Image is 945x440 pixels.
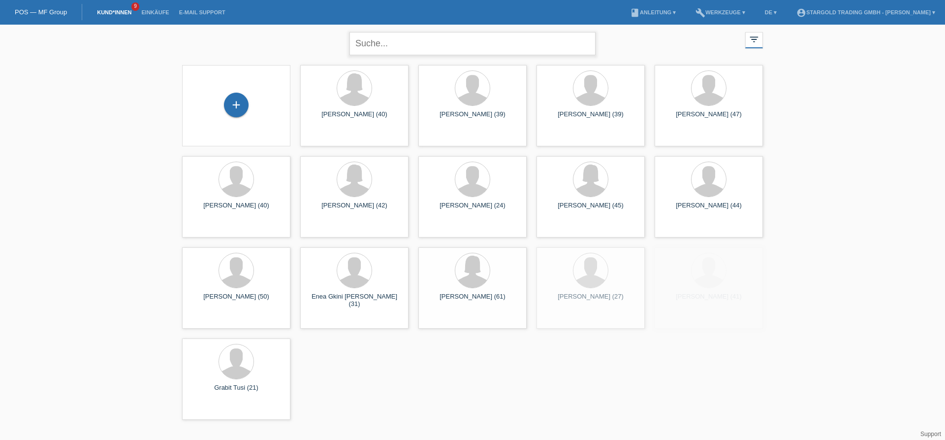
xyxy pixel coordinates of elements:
a: E-Mail Support [174,9,230,15]
div: [PERSON_NAME] (42) [308,202,401,217]
div: [PERSON_NAME] (24) [426,202,519,217]
div: [PERSON_NAME] (40) [308,110,401,126]
i: book [630,8,640,18]
div: [PERSON_NAME] (41) [662,293,755,308]
a: bookAnleitung ▾ [625,9,681,15]
div: [PERSON_NAME] (50) [190,293,283,308]
span: 9 [131,2,139,11]
a: Einkäufe [136,9,174,15]
div: Kund*in hinzufügen [224,97,248,113]
div: [PERSON_NAME] (45) [544,202,637,217]
a: account_circleStargold Trading GmbH - [PERSON_NAME] ▾ [791,9,940,15]
a: Support [920,431,941,438]
div: [PERSON_NAME] (27) [544,293,637,308]
div: [PERSON_NAME] (44) [662,202,755,217]
div: [PERSON_NAME] (47) [662,110,755,126]
div: Enea Gkini [PERSON_NAME] (31) [308,293,401,308]
div: [PERSON_NAME] (39) [426,110,519,126]
div: Grabit Tusi (21) [190,384,283,400]
a: Kund*innen [92,9,136,15]
input: Suche... [349,32,596,55]
div: [PERSON_NAME] (40) [190,202,283,217]
div: [PERSON_NAME] (61) [426,293,519,308]
a: DE ▾ [760,9,782,15]
a: buildWerkzeuge ▾ [691,9,750,15]
i: account_circle [796,8,806,18]
div: [PERSON_NAME] (39) [544,110,637,126]
i: build [695,8,705,18]
i: filter_list [749,34,759,45]
a: POS — MF Group [15,8,67,16]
